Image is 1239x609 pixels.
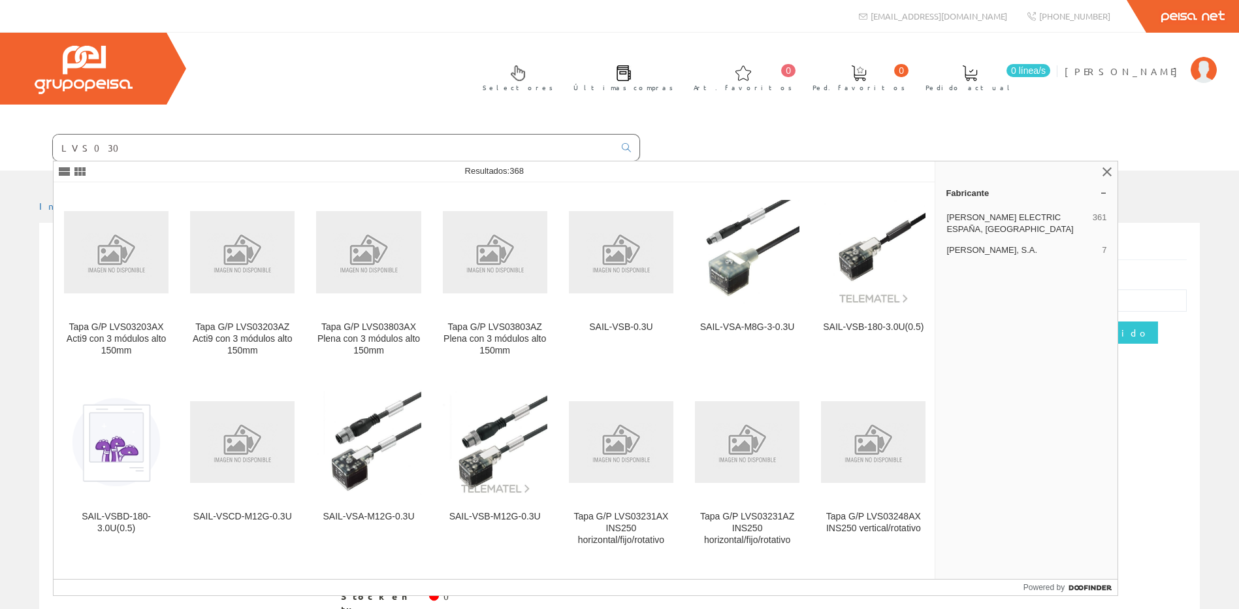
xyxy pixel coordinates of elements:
div: Tapa G/P LVS03248AX INS250 vertical/rotativo [821,511,925,535]
div: Tapa G/P LVS03203AZ Acti9 con 3 módulos alto 150mm [190,321,295,357]
a: Tapa G/P LVS03231AX INS250 horizontal/fijo/rotativo Tapa G/P LVS03231AX INS250 horizontal/fijo/ro... [558,372,684,561]
div: SAIL-VSB-180-3.0U(0.5) [821,321,925,333]
span: 7 [1102,244,1106,256]
img: Tapa G/P LVS03203AX Acti9 con 3 módulos alto 150mm [64,211,169,293]
span: 361 [1093,212,1107,235]
span: [PHONE_NUMBER] [1039,10,1110,22]
span: Pedido actual [925,81,1014,94]
img: SAIL-VSA-M8G-3-0.3U [695,200,799,304]
span: Ped. favoritos [813,81,905,94]
img: SAIL-VSB-180-3.0U(0.5) [821,200,925,304]
img: SAIL-VSB-0.3U [569,211,673,293]
span: Últimas compras [573,81,673,94]
div: SAIL-VSCD-M12G-0.3U [190,511,295,523]
a: SAIL-VSBD-180-3.0U(0.5) SAIL-VSBD-180-3.0U(0.5) [54,372,179,561]
a: SAIL-VSB-M12G-0.3U SAIL-VSB-M12G-0.3U [432,372,558,561]
a: Tapa G/P LVS03231AZ INS250 horizontal/fijo/rotativo Tapa G/P LVS03231AZ INS250 horizontal/fijo/ro... [684,372,810,561]
a: Tapa G/P LVS03203AX Acti9 con 3 módulos alto 150mm Tapa G/P LVS03203AX Acti9 con 3 módulos alto 1... [54,183,179,372]
a: SAIL-VSA-M12G-0.3U SAIL-VSA-M12G-0.3U [306,372,431,561]
img: SAIL-VSB-M12G-0.3U [443,389,547,494]
span: [PERSON_NAME] ELECTRIC ESPAÑA, [GEOGRAPHIC_DATA] [946,212,1087,235]
img: Tapa G/P LVS03803AX Plena con 3 módulos alto 150mm [316,211,421,293]
span: 0 [781,64,796,77]
img: Tapa G/P LVS03248AX INS250 vertical/rotativo [821,401,925,483]
a: Inicio [39,200,95,212]
img: SAIL-VSBD-180-3.0U(0.5) [64,389,169,494]
div: SAIL-VSB-M12G-0.3U [443,511,547,523]
a: SAIL-VSB-180-3.0U(0.5) SAIL-VSB-180-3.0U(0.5) [811,183,936,372]
span: Resultados: [465,166,524,176]
div: SAIL-VSA-M12G-0.3U [316,511,421,523]
img: Tapa G/P LVS03231AZ INS250 horizontal/fijo/rotativo [695,401,799,483]
img: SAIL-VSA-M12G-0.3U [316,389,421,494]
a: Últimas compras [560,54,680,99]
a: SAIL-VSB-0.3U SAIL-VSB-0.3U [558,183,684,372]
div: Tapa G/P LVS03203AX Acti9 con 3 módulos alto 150mm [64,321,169,357]
div: SAIL-VSBD-180-3.0U(0.5) [64,511,169,535]
span: 0 línea/s [1006,64,1050,77]
div: SAIL-VSA-M8G-3-0.3U [695,321,799,333]
span: Art. favoritos [694,81,792,94]
a: Fabricante [935,182,1118,203]
img: Tapa G/P LVS03803AZ Plena con 3 módulos alto 150mm [443,211,547,293]
img: Tapa G/P LVS03203AZ Acti9 con 3 módulos alto 150mm [190,211,295,293]
a: Tapa G/P LVS03803AZ Plena con 3 módulos alto 150mm Tapa G/P LVS03803AZ Plena con 3 módulos alto 1... [432,183,558,372]
img: Grupo Peisa [35,46,133,94]
a: [PERSON_NAME] [1065,54,1217,67]
input: Buscar ... [53,135,614,161]
div: Tapa G/P LVS03803AX Plena con 3 módulos alto 150mm [316,321,421,357]
a: Selectores [470,54,560,99]
span: 0 [894,64,909,77]
img: Tapa G/P LVS03231AX INS250 horizontal/fijo/rotativo [569,401,673,483]
a: Tapa G/P LVS03248AX INS250 vertical/rotativo Tapa G/P LVS03248AX INS250 vertical/rotativo [811,372,936,561]
a: Tapa G/P LVS03803AX Plena con 3 módulos alto 150mm Tapa G/P LVS03803AX Plena con 3 módulos alto 1... [306,183,431,372]
div: Tapa G/P LVS03231AX INS250 horizontal/fijo/rotativo [569,511,673,546]
div: 0 [443,590,457,603]
a: SAIL-VSCD-M12G-0.3U SAIL-VSCD-M12G-0.3U [180,372,305,561]
span: [PERSON_NAME] [1065,65,1184,78]
div: Tapa G/P LVS03803AZ Plena con 3 módulos alto 150mm [443,321,547,357]
span: 368 [509,166,524,176]
a: SAIL-VSA-M8G-3-0.3U SAIL-VSA-M8G-3-0.3U [684,183,810,372]
span: [EMAIL_ADDRESS][DOMAIN_NAME] [871,10,1007,22]
span: [PERSON_NAME], S.A. [946,244,1097,256]
a: Tapa G/P LVS03203AZ Acti9 con 3 módulos alto 150mm Tapa G/P LVS03203AZ Acti9 con 3 módulos alto 1... [180,183,305,372]
div: SAIL-VSB-0.3U [569,321,673,333]
img: SAIL-VSCD-M12G-0.3U [190,401,295,483]
span: Powered by [1023,582,1065,593]
a: Powered by [1023,580,1118,595]
span: Selectores [483,81,553,94]
div: Tapa G/P LVS03231AZ INS250 horizontal/fijo/rotativo [695,511,799,546]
